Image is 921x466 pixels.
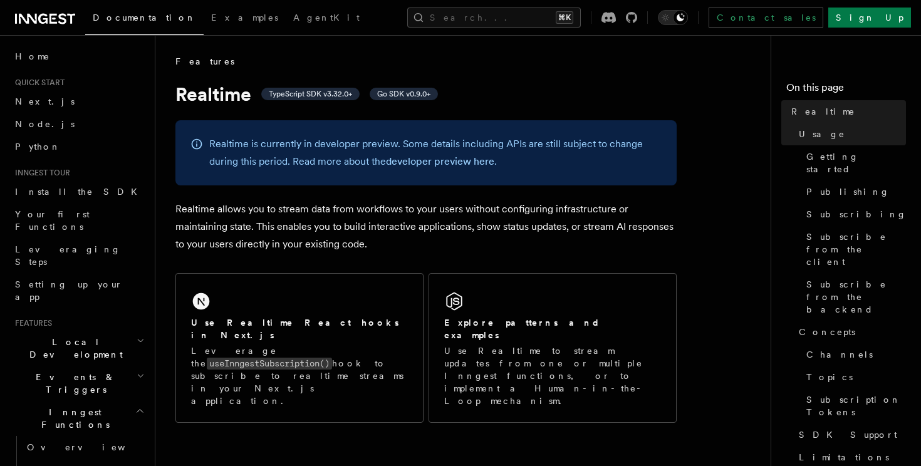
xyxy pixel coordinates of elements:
span: Examples [211,13,278,23]
p: Realtime is currently in developer preview. Some details including APIs are still subject to chan... [209,135,662,170]
span: Setting up your app [15,279,123,302]
span: Leveraging Steps [15,244,121,267]
a: Setting up your app [10,273,147,308]
span: Subscribe from the client [806,230,906,268]
span: Documentation [93,13,196,23]
a: Subscribing [801,203,906,225]
span: AgentKit [293,13,360,23]
a: SDK Support [794,423,906,446]
span: Your first Functions [15,209,90,232]
span: Getting started [806,150,906,175]
code: useInngestSubscription() [207,358,332,370]
kbd: ⌘K [556,11,573,24]
a: Subscription Tokens [801,388,906,423]
span: Local Development [10,336,137,361]
span: Topics [806,371,853,383]
span: Node.js [15,119,75,129]
button: Local Development [10,331,147,366]
span: Next.js [15,96,75,106]
a: Getting started [801,145,906,180]
a: Node.js [10,113,147,135]
p: Realtime allows you to stream data from workflows to your users without configuring infrastructur... [175,200,677,253]
button: Events & Triggers [10,366,147,401]
a: Examples [204,4,286,34]
a: developer preview here [386,155,494,167]
span: Subscription Tokens [806,393,906,418]
span: Go SDK v0.9.0+ [377,89,430,99]
button: Inngest Functions [10,401,147,436]
h2: Explore patterns and examples [444,316,661,341]
a: Sign Up [828,8,911,28]
h4: On this page [786,80,906,100]
a: Leveraging Steps [10,238,147,273]
span: Features [10,318,52,328]
h1: Realtime [175,83,677,105]
span: Home [15,50,50,63]
button: Search...⌘K [407,8,581,28]
a: Documentation [85,4,204,35]
span: Features [175,55,234,68]
h2: Use Realtime React hooks in Next.js [191,316,408,341]
a: Topics [801,366,906,388]
a: Subscribe from the backend [801,273,906,321]
span: Usage [799,128,845,140]
a: Home [10,45,147,68]
a: Publishing [801,180,906,203]
span: Publishing [806,185,890,198]
a: Explore patterns and examplesUse Realtime to stream updates from one or multiple Inngest function... [429,273,677,423]
a: Concepts [794,321,906,343]
span: Limitations [799,451,889,463]
a: Subscribe from the client [801,225,906,273]
a: Channels [801,343,906,366]
span: Channels [806,348,873,361]
span: Concepts [799,326,855,338]
span: TypeScript SDK v3.32.0+ [269,89,352,99]
span: Inngest tour [10,168,70,178]
button: Toggle dark mode [658,10,688,25]
span: Inngest Functions [10,406,135,431]
a: Next.js [10,90,147,113]
a: Overview [22,436,147,458]
span: Install the SDK [15,187,145,197]
a: Realtime [786,100,906,123]
span: Subscribing [806,208,907,220]
span: Python [15,142,61,152]
a: AgentKit [286,4,367,34]
span: SDK Support [799,428,897,441]
a: Usage [794,123,906,145]
a: Your first Functions [10,203,147,238]
span: Overview [27,442,156,452]
a: Contact sales [709,8,823,28]
span: Events & Triggers [10,371,137,396]
a: Install the SDK [10,180,147,203]
a: Python [10,135,147,158]
span: Realtime [791,105,855,118]
a: Use Realtime React hooks in Next.jsLeverage theuseInngestSubscription()hook to subscribe to realt... [175,273,424,423]
span: Quick start [10,78,65,88]
p: Leverage the hook to subscribe to realtime streams in your Next.js application. [191,344,408,407]
p: Use Realtime to stream updates from one or multiple Inngest functions, or to implement a Human-in... [444,344,661,407]
span: Subscribe from the backend [806,278,906,316]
